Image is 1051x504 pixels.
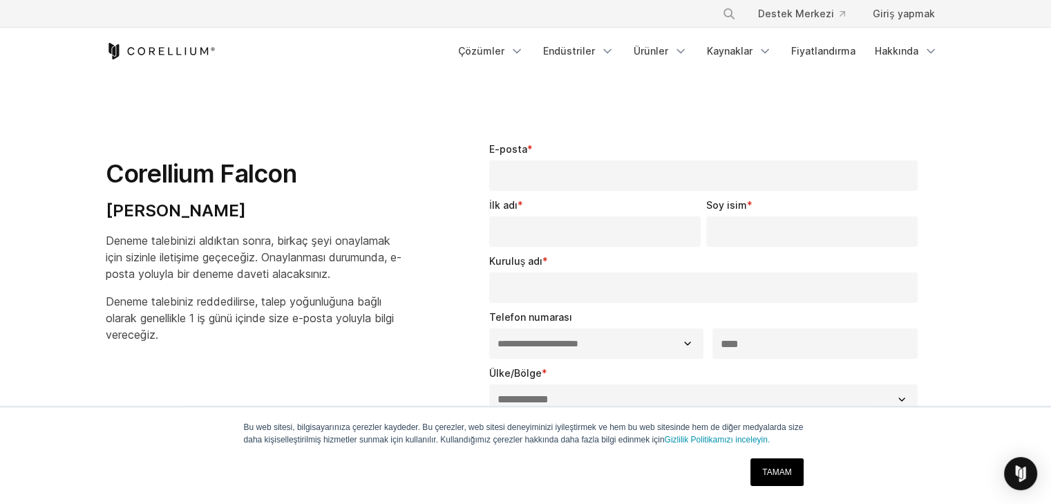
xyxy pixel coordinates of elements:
[106,234,402,281] font: Deneme talebinizi aldıktan sonra, birkaç şeyi onaylamak için sizinle iletişime geçeceğiz. Onaylan...
[1004,457,1037,490] div: Open Intercom Messenger
[750,458,803,486] a: TAMAM
[664,435,770,445] a: Gizlilik Politikamızı inceleyin.
[489,199,518,211] font: İlk adı
[791,45,855,57] font: Fiyatlandırma
[489,367,542,379] font: Ülke/Bölge
[706,199,747,211] font: Soy isim
[106,158,296,189] font: Corellium Falcon
[458,45,504,57] font: Çözümler
[875,45,918,57] font: Hakkında
[489,255,542,267] font: Kuruluş adı
[706,1,945,26] div: Gezinme Menüsü
[106,200,246,221] font: [PERSON_NAME]
[758,8,834,19] font: Destek Merkezi
[634,45,668,57] font: Ürünler
[489,143,527,155] font: E-posta
[450,39,946,64] div: Gezinme Menüsü
[873,8,934,19] font: Giriş yapmak
[489,311,572,323] font: Telefon numarası
[244,422,804,445] font: Bu web sitesi, bilgisayarınıza çerezler kaydeder. Bu çerezler, web sitesi deneyiminizi iyileştirm...
[106,295,394,342] font: Deneme talebiniz reddedilirse, talep yoğunluğuna bağlı olarak genellikle 1 iş günü içinde size e-...
[717,1,741,26] button: Aramak
[707,45,752,57] font: Kaynaklar
[762,467,791,477] font: TAMAM
[106,43,216,59] a: Corellium Ana Sayfası
[543,45,595,57] font: Endüstriler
